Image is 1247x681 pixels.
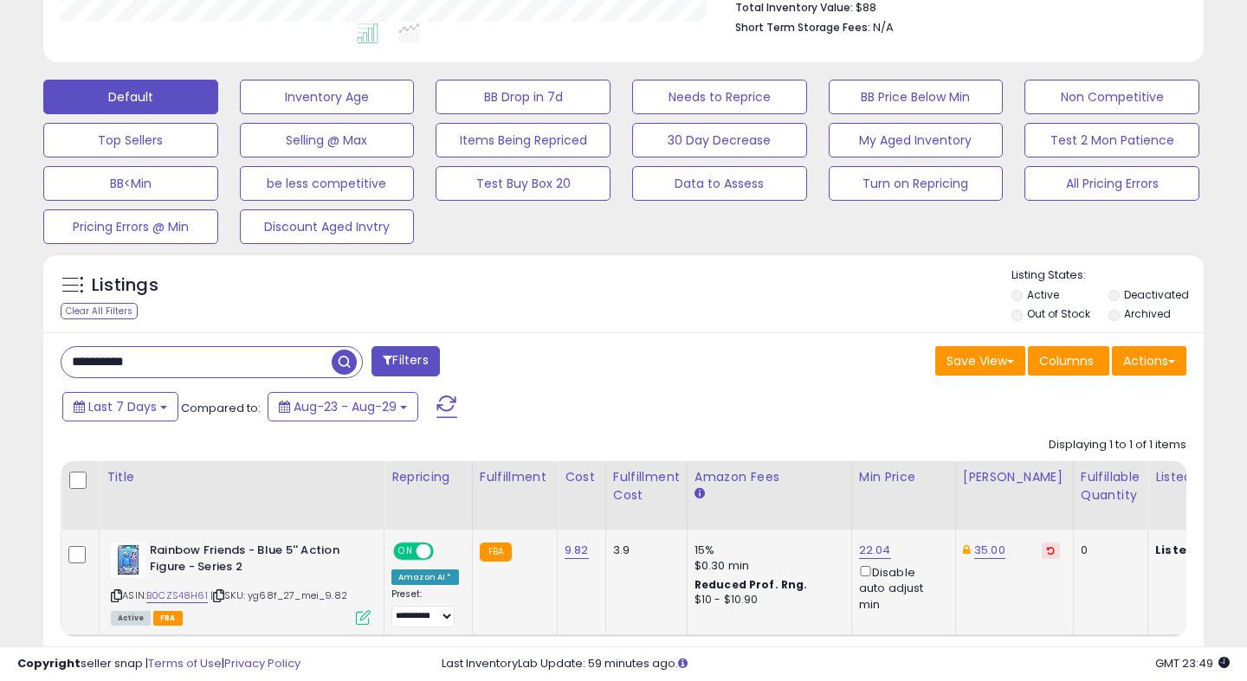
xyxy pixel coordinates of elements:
[1155,542,1234,558] b: Listed Price:
[1028,346,1109,376] button: Columns
[1081,543,1134,558] div: 0
[632,166,807,201] button: Data to Assess
[240,123,415,157] button: Selling @ Max
[88,398,157,415] span: Last 7 Days
[153,611,183,626] span: FBA
[43,166,218,201] button: BB<Min
[695,558,838,574] div: $0.30 min
[61,303,138,319] div: Clear All Filters
[1049,437,1186,453] div: Displaying 1 to 1 of 1 items
[224,655,300,671] a: Privacy Policy
[1081,468,1140,504] div: Fulfillable Quantity
[1112,346,1186,376] button: Actions
[436,166,611,201] button: Test Buy Box 20
[829,80,1004,114] button: BB Price Below Min
[268,392,418,421] button: Aug-23 - Aug-29
[829,166,1004,201] button: Turn on Repricing
[1024,166,1199,201] button: All Pricing Errors
[150,543,360,579] b: Rainbow Friends - Blue 5'' Action Figure - Series 2
[829,123,1004,157] button: My Aged Inventory
[1124,306,1171,321] label: Archived
[695,577,808,592] b: Reduced Prof. Rng.
[613,543,674,558] div: 3.9
[565,468,598,486] div: Cost
[695,468,844,486] div: Amazon Fees
[480,468,550,486] div: Fulfillment
[395,544,417,559] span: ON
[148,655,222,671] a: Terms of Use
[935,346,1025,376] button: Save View
[372,346,439,376] button: Filters
[436,80,611,114] button: BB Drop in 7d
[963,468,1066,486] div: [PERSON_NAME]
[181,400,261,416] span: Compared to:
[1024,80,1199,114] button: Non Competitive
[17,655,81,671] strong: Copyright
[111,611,151,626] span: All listings currently available for purchase on Amazon
[294,398,397,415] span: Aug-23 - Aug-29
[1155,655,1230,671] span: 2025-09-6 23:49 GMT
[974,542,1005,559] a: 35.00
[391,588,459,627] div: Preset:
[735,20,870,35] b: Short Term Storage Fees:
[436,123,611,157] button: Items Being Repriced
[442,656,1230,672] div: Last InventoryLab Update: 59 minutes ago.
[1027,306,1090,321] label: Out of Stock
[111,543,145,577] img: 41Ar-VE-X9L._SL40_.jpg
[43,123,218,157] button: Top Sellers
[43,209,218,244] button: Pricing Errors @ Min
[859,468,948,486] div: Min Price
[240,209,415,244] button: Discount Aged Invtry
[632,80,807,114] button: Needs to Reprice
[565,542,589,559] a: 9.82
[17,656,300,672] div: seller snap | |
[613,468,680,504] div: Fulfillment Cost
[1027,287,1059,302] label: Active
[240,166,415,201] button: be less competitive
[107,468,377,486] div: Title
[210,588,347,602] span: | SKU: yg68f_27_mei_9.82
[695,543,838,558] div: 15%
[480,543,512,562] small: FBA
[92,273,158,298] h5: Listings
[391,569,459,585] div: Amazon AI *
[43,80,218,114] button: Default
[859,542,891,559] a: 22.04
[695,486,705,502] small: Amazon Fees.
[859,562,942,613] div: Disable auto adjust min
[431,544,459,559] span: OFF
[240,80,415,114] button: Inventory Age
[632,123,807,157] button: 30 Day Decrease
[1124,287,1189,302] label: Deactivated
[62,392,178,421] button: Last 7 Days
[391,468,465,486] div: Repricing
[146,588,208,603] a: B0CZS48H61
[1039,352,1094,369] span: Columns
[695,593,838,607] div: $10 - $10.90
[873,19,894,35] span: N/A
[1011,267,1205,284] p: Listing States:
[111,543,371,623] div: ASIN:
[1024,123,1199,157] button: Test 2 Mon Patience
